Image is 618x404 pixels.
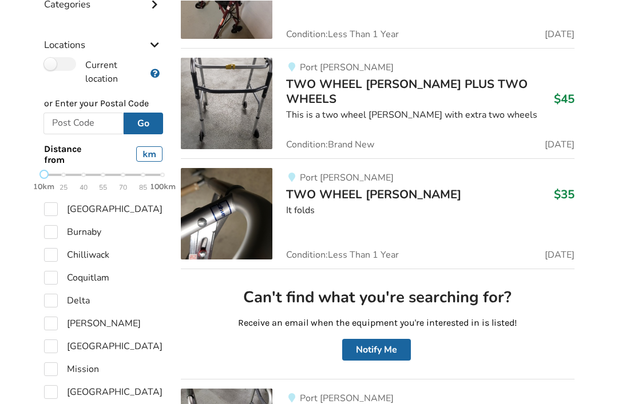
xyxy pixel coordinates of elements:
[44,362,99,375] label: Mission
[286,250,399,259] span: Condition: Less Than 1 Year
[342,338,411,360] button: Notify Me
[136,146,163,161] div: km
[300,61,394,73] span: Port [PERSON_NAME]
[190,287,565,307] h2: Can't find what you're searching for?
[545,29,575,38] span: [DATE]
[300,391,394,404] span: Port [PERSON_NAME]
[33,181,54,191] strong: 10km
[44,143,103,165] span: Distance from
[44,15,163,56] div: Locations
[286,203,574,217] div: It folds
[181,47,574,158] a: mobility-two wheel walker plus two wheelsPort [PERSON_NAME]TWO WHEEL [PERSON_NAME] PLUS TWO WHEEL...
[139,181,147,194] span: 85
[60,181,68,194] span: 25
[44,293,90,307] label: Delta
[286,139,374,149] span: Condition: Brand New
[545,250,575,259] span: [DATE]
[44,339,163,353] label: [GEOGRAPHIC_DATA]
[80,181,88,194] span: 40
[99,181,107,194] span: 55
[190,316,565,329] p: Receive an email when the equipment you're interested in is listed!
[286,108,574,121] div: This is a two wheel [PERSON_NAME] with extra two wheels
[44,385,163,398] label: [GEOGRAPHIC_DATA]
[119,181,127,194] span: 70
[545,139,575,149] span: [DATE]
[181,167,272,259] img: mobility-two wheel walker
[44,202,163,215] label: [GEOGRAPHIC_DATA]
[44,316,141,330] label: [PERSON_NAME]
[286,186,461,202] span: TWO WHEEL [PERSON_NAME]
[286,29,399,38] span: Condition: Less Than 1 Year
[286,75,528,106] span: TWO WHEEL [PERSON_NAME] PLUS TWO WHEELS
[124,112,163,134] button: Go
[150,181,176,191] strong: 100km
[44,270,109,284] label: Coquitlam
[44,247,109,261] label: Chilliwack
[181,158,574,268] a: mobility-two wheel walker Port [PERSON_NAME]TWO WHEEL [PERSON_NAME]$35It foldsCondition:Less Than...
[554,186,575,201] h3: $35
[44,57,145,85] label: Current location
[43,112,124,134] input: Post Code
[44,225,101,238] label: Burnaby
[44,97,163,110] p: or Enter your Postal Code
[181,57,272,149] img: mobility-two wheel walker plus two wheels
[554,91,575,106] h3: $45
[300,171,394,183] span: Port [PERSON_NAME]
